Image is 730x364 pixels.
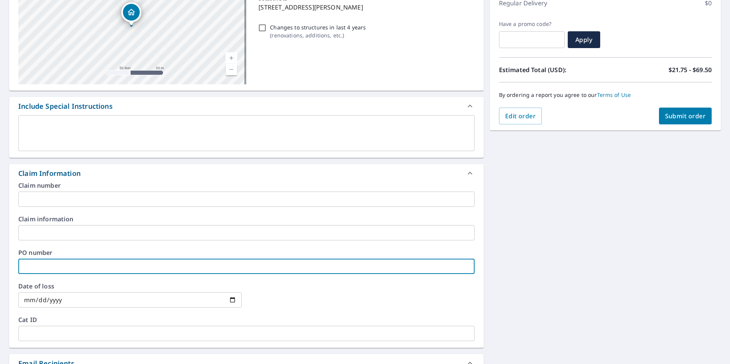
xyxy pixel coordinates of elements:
span: Apply [574,35,594,44]
label: Cat ID [18,317,475,323]
div: Dropped pin, building 1, Residential property, 4641 Lowe Rd Louisville, KY 40220 [121,2,141,26]
label: Claim number [18,182,475,188]
label: Date of loss [18,283,242,289]
p: By ordering a report you agree to our [499,92,712,98]
a: Current Level 19, Zoom In [226,52,237,64]
label: PO number [18,250,475,256]
div: Claim Information [18,168,81,179]
div: Include Special Instructions [9,97,484,115]
label: Claim information [18,216,475,222]
span: Edit order [505,112,536,120]
p: Changes to structures in last 4 years [270,23,366,31]
label: Have a promo code? [499,21,565,27]
p: [STREET_ADDRESS][PERSON_NAME] [258,3,471,12]
button: Apply [568,31,600,48]
a: Terms of Use [597,91,631,98]
button: Submit order [659,108,712,124]
div: Include Special Instructions [18,101,113,111]
a: Current Level 19, Zoom Out [226,64,237,75]
p: ( renovations, additions, etc. ) [270,31,366,39]
button: Edit order [499,108,542,124]
div: Claim Information [9,164,484,182]
span: Submit order [665,112,706,120]
p: $21.75 - $69.50 [669,65,712,74]
p: Estimated Total (USD): [499,65,606,74]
